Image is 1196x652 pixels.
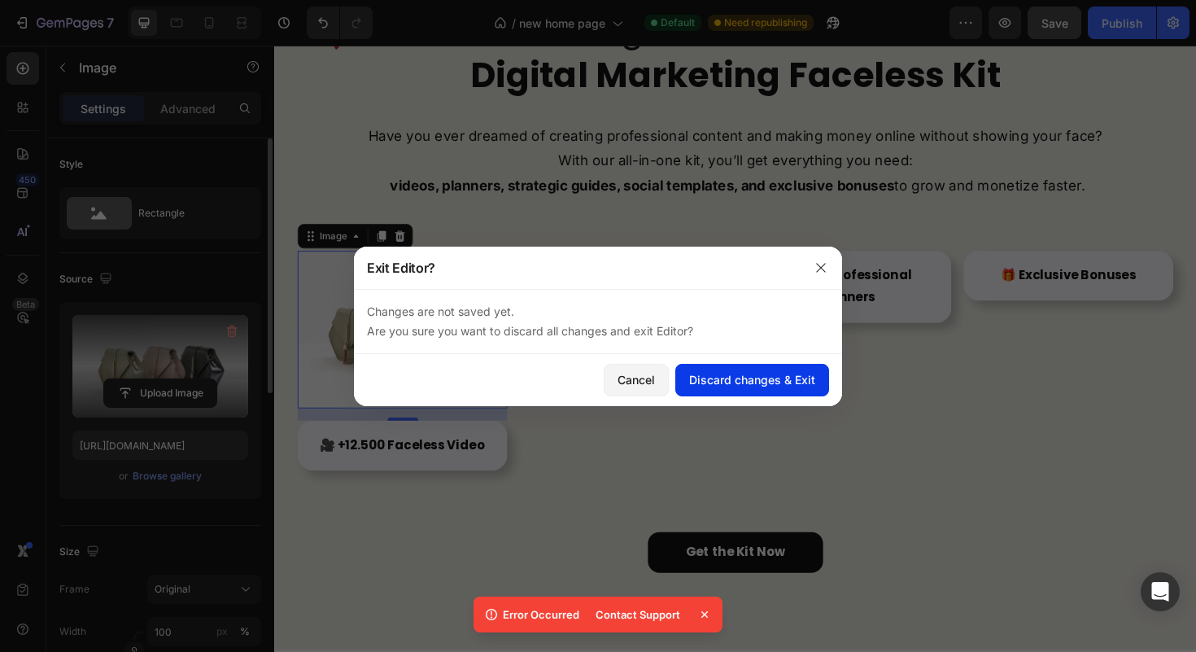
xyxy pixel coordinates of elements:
[45,195,80,209] div: Image
[689,371,815,388] div: Discard changes & Exit
[367,258,435,278] p: Exit Editor?
[26,136,950,162] p: to grow and monetize faster.
[39,412,232,435] p: 🎥 +12.500 Faceless Video
[744,232,937,256] p: 🎁 Exclusive Bonuses
[26,83,950,136] p: Have you ever dreamed of creating professional content and making money online without showing yo...
[367,302,829,341] p: Changes are not saved yet. Are you sure you want to discard all changes and exit Editor?
[586,603,690,626] div: Contact Support
[1141,572,1180,611] div: Open Intercom Messenger
[604,364,669,396] button: Cancel
[503,606,579,623] p: Error Occurred
[274,232,467,256] p: 📚 Strategic Guides
[24,217,247,384] img: image_demo.jpg
[675,364,829,396] button: Discard changes & Exit
[395,515,581,558] a: Get the Kit Now
[618,371,655,388] div: Cancel
[435,525,541,549] p: Get the Kit Now
[122,140,657,157] strong: videos, planners, strategic guides, social templates, and exclusive bonuses
[509,232,702,279] p: 🗓️ 120+ Professional Planners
